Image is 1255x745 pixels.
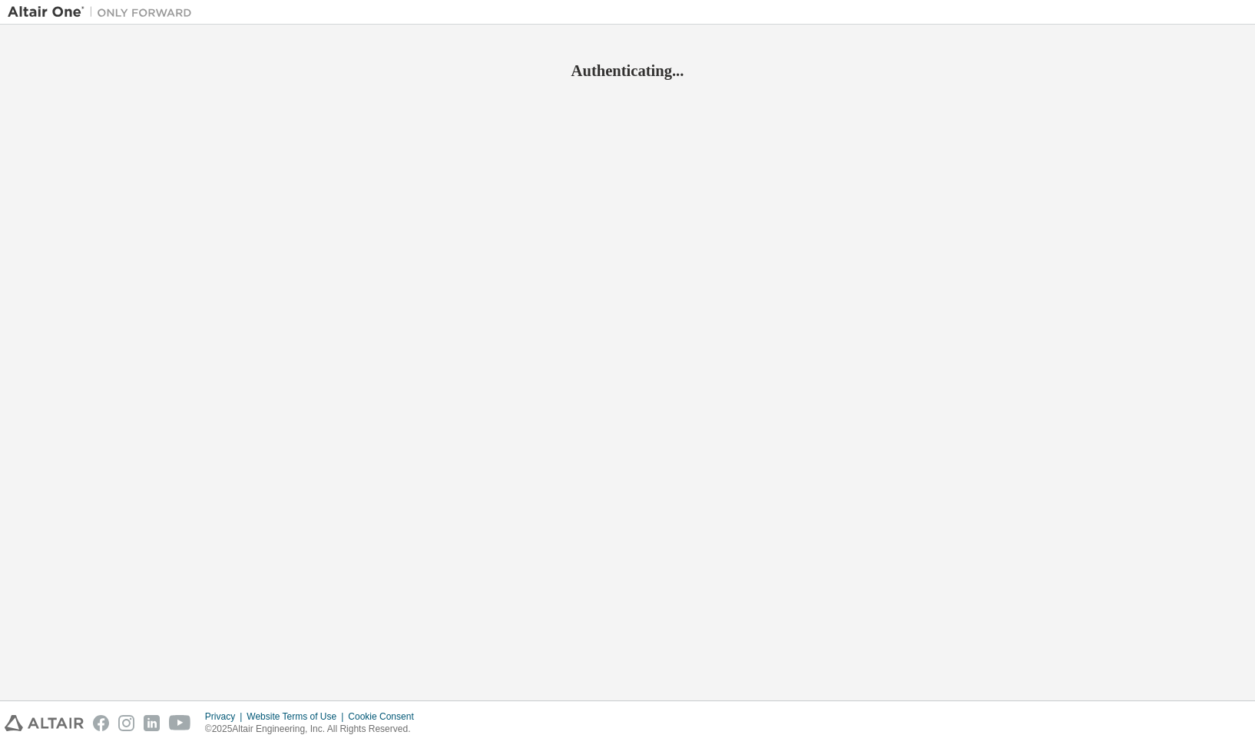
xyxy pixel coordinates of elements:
div: Website Terms of Use [247,710,348,723]
img: altair_logo.svg [5,715,84,731]
img: facebook.svg [93,715,109,731]
img: Altair One [8,5,200,20]
h2: Authenticating... [8,61,1247,81]
img: instagram.svg [118,715,134,731]
div: Privacy [205,710,247,723]
img: linkedin.svg [144,715,160,731]
div: Cookie Consent [348,710,422,723]
img: youtube.svg [169,715,191,731]
p: © 2025 Altair Engineering, Inc. All Rights Reserved. [205,723,423,736]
